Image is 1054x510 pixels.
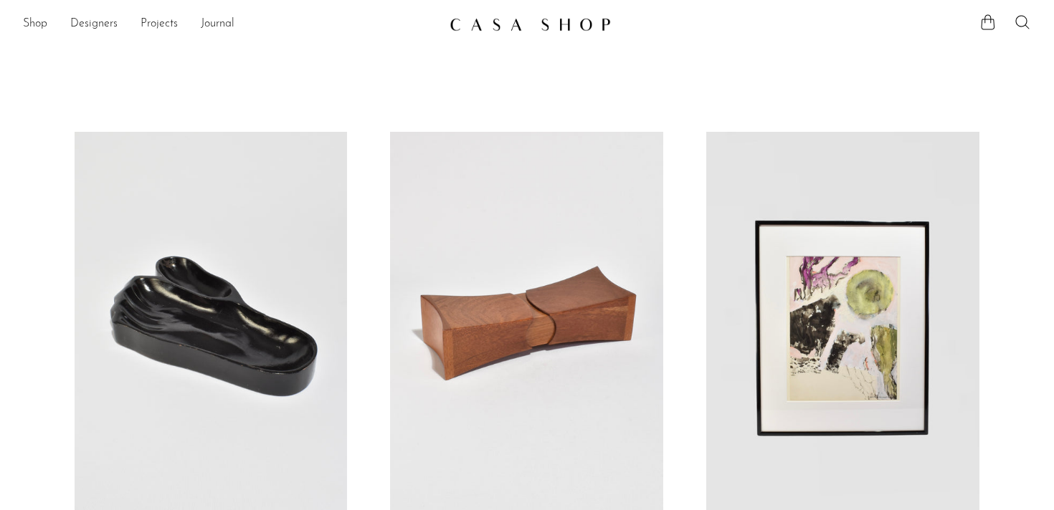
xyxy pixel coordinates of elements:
[23,12,438,37] ul: NEW HEADER MENU
[23,12,438,37] nav: Desktop navigation
[70,15,118,34] a: Designers
[201,15,234,34] a: Journal
[141,15,178,34] a: Projects
[23,15,47,34] a: Shop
